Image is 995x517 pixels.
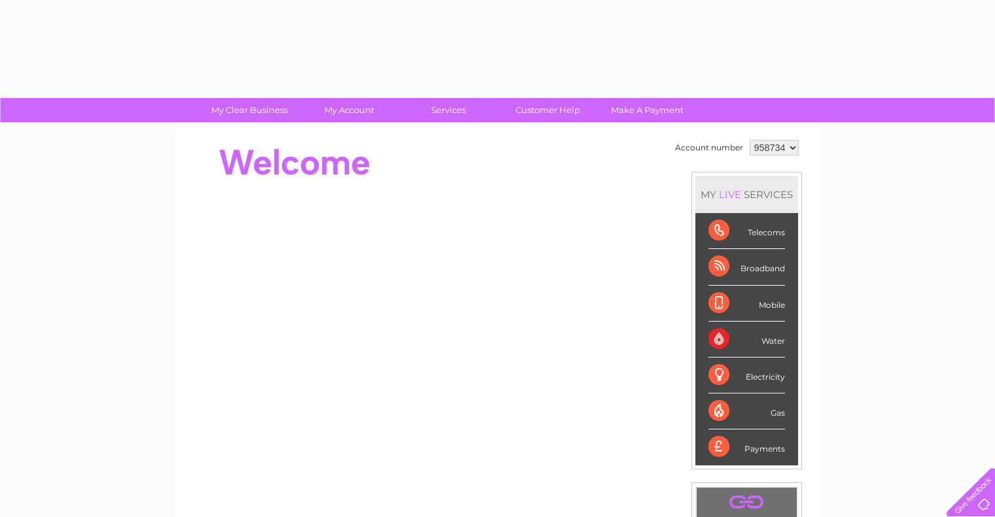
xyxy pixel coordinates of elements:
a: My Account [295,98,403,122]
a: Services [394,98,502,122]
div: Telecoms [708,213,785,249]
a: My Clear Business [196,98,304,122]
div: Gas [708,393,785,429]
div: LIVE [716,188,744,201]
div: Water [708,322,785,358]
a: Make A Payment [593,98,701,122]
div: Mobile [708,286,785,322]
a: Customer Help [494,98,602,122]
div: Broadband [708,249,785,285]
div: Electricity [708,358,785,393]
div: Payments [708,429,785,465]
td: Account number [672,137,746,159]
div: MY SERVICES [695,176,798,213]
a: . [700,491,794,514]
